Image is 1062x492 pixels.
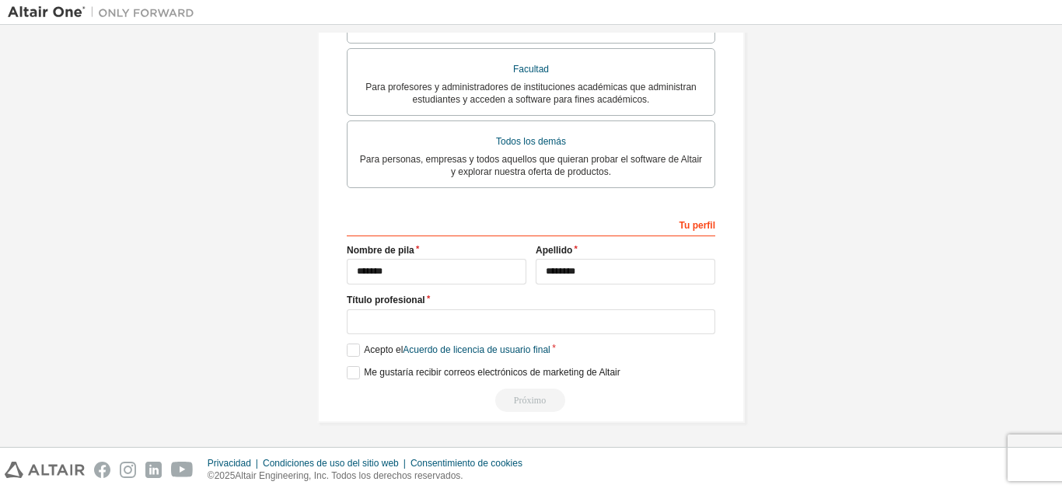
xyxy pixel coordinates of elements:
[5,462,85,478] img: altair_logo.svg
[347,245,414,256] font: Nombre de pila
[120,462,136,478] img: instagram.svg
[403,344,550,355] font: Acuerdo de licencia de usuario final
[145,462,162,478] img: linkedin.svg
[496,136,566,147] font: Todos los demás
[208,470,215,481] font: ©
[94,462,110,478] img: facebook.svg
[536,245,572,256] font: Apellido
[365,82,697,105] font: Para profesores y administradores de instituciones académicas que administran estudiantes y acced...
[171,462,194,478] img: youtube.svg
[8,5,202,20] img: Altair Uno
[215,470,236,481] font: 2025
[235,470,463,481] font: Altair Engineering, Inc. Todos los derechos reservados.
[679,220,715,231] font: Tu perfil
[410,458,522,469] font: Consentimiento de cookies
[347,295,425,305] font: Título profesional
[263,458,399,469] font: Condiciones de uso del sitio web
[364,344,403,355] font: Acepto el
[513,64,549,75] font: Facultad
[208,458,251,469] font: Privacidad
[347,389,715,412] div: Read and acccept EULA to continue
[364,367,620,378] font: Me gustaría recibir correos electrónicos de marketing de Altair
[360,154,702,177] font: Para personas, empresas y todos aquellos que quieran probar el software de Altair y explorar nues...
